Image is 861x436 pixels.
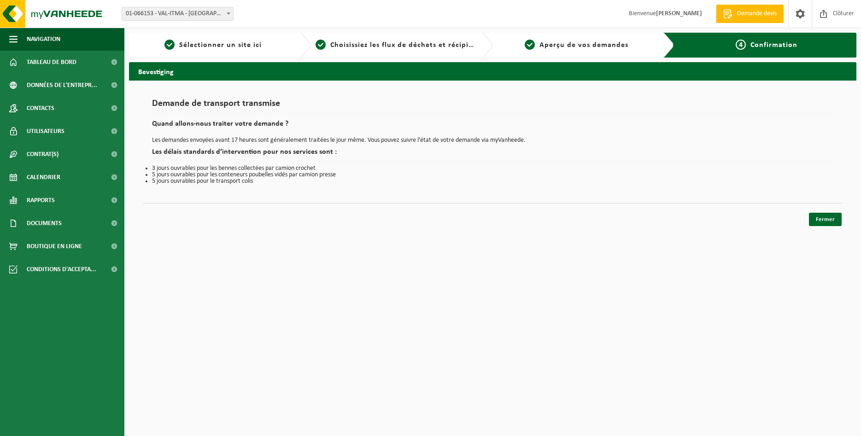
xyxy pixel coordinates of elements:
a: 3Aperçu de vos demandes [498,40,656,51]
span: 3 [525,40,535,50]
span: 01-066153 - VAL-ITMA - TOURNAI [122,7,234,21]
span: 1 [164,40,175,50]
span: Contrat(s) [27,143,59,166]
li: 5 jours ouvrables pour le transport colis [152,178,833,185]
strong: [PERSON_NAME] [656,10,702,17]
span: 4 [736,40,746,50]
span: Navigation [27,28,60,51]
h2: Les délais standards d’intervention pour nos services sont : [152,148,833,161]
span: Boutique en ligne [27,235,82,258]
span: Documents [27,212,62,235]
h2: Quand allons-nous traiter votre demande ? [152,120,833,133]
span: Tableau de bord [27,51,76,74]
a: Demande devis [716,5,784,23]
p: Les demandes envoyées avant 17 heures sont généralement traitées le jour même. Vous pouvez suivre... [152,137,833,144]
span: Utilisateurs [27,120,64,143]
span: 2 [316,40,326,50]
span: Contacts [27,97,54,120]
span: Sélectionner un site ici [179,41,262,49]
span: Conditions d'accepta... [27,258,96,281]
span: Confirmation [750,41,797,49]
a: 1Sélectionner un site ici [134,40,293,51]
span: Données de l'entrepr... [27,74,97,97]
span: Aperçu de vos demandes [539,41,628,49]
span: Demande devis [735,9,779,18]
li: 5 jours ouvrables pour les conteneurs poubelles vidés par camion presse [152,172,833,178]
span: Calendrier [27,166,60,189]
a: 2Choisissiez les flux de déchets et récipients [316,40,474,51]
h2: Bevestiging [129,62,856,80]
li: 3 jours ouvrables pour les bennes collectées par camion crochet [152,165,833,172]
a: Fermer [809,213,842,226]
span: 01-066153 - VAL-ITMA - TOURNAI [122,7,233,20]
span: Choisissiez les flux de déchets et récipients [330,41,484,49]
span: Rapports [27,189,55,212]
h1: Demande de transport transmise [152,99,833,113]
